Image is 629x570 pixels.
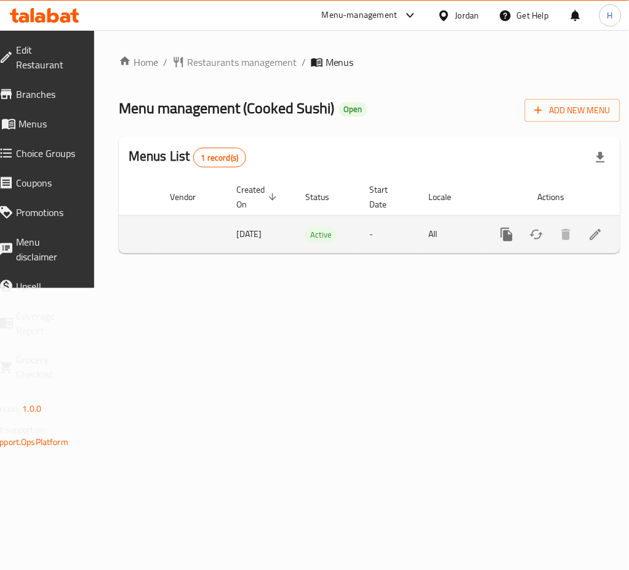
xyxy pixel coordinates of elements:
span: Vendor [170,190,212,204]
div: Open [339,102,367,117]
button: Add New Menu [525,99,620,122]
span: H [607,9,613,22]
nav: breadcrumb [119,55,620,70]
span: Grocery Checklist [16,353,79,382]
div: Total records count [193,148,247,167]
span: Coupons [16,175,79,190]
div: Export file [586,143,615,172]
span: 1.0.0 [22,401,41,417]
span: Promotions [16,205,79,220]
span: Active [305,228,337,242]
button: more [492,220,522,249]
button: Change Status [522,220,551,249]
td: All [419,215,483,253]
span: Open [339,104,367,114]
span: Status [305,190,345,204]
li: / [302,55,306,70]
span: [DATE] [236,226,262,242]
div: Jordan [455,9,479,22]
span: Created On [236,182,281,212]
span: Menus [326,55,354,70]
a: Restaurants management [172,55,297,70]
span: Restaurants management [187,55,297,70]
span: Add New Menu [535,103,611,118]
h2: Menus List [129,147,246,167]
div: Menu-management [322,8,398,23]
span: Branches [16,87,79,102]
span: 1 record(s) [194,152,246,164]
span: Locale [429,190,468,204]
span: Edit Restaurant [16,42,79,72]
span: Menus [18,116,79,131]
li: / [163,55,167,70]
table: enhanced table [9,179,620,254]
span: Menu disclaimer [16,235,79,264]
a: Home [119,55,158,70]
span: Coverage Report [16,308,79,338]
span: Start Date [370,182,404,212]
th: Actions [483,179,620,216]
span: Menu management ( Cooked Sushi ) [119,94,334,122]
span: Choice Groups [16,146,79,161]
span: Upsell [16,279,79,294]
div: Active [305,227,337,242]
button: Delete menu [551,220,581,249]
td: - [360,215,419,253]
